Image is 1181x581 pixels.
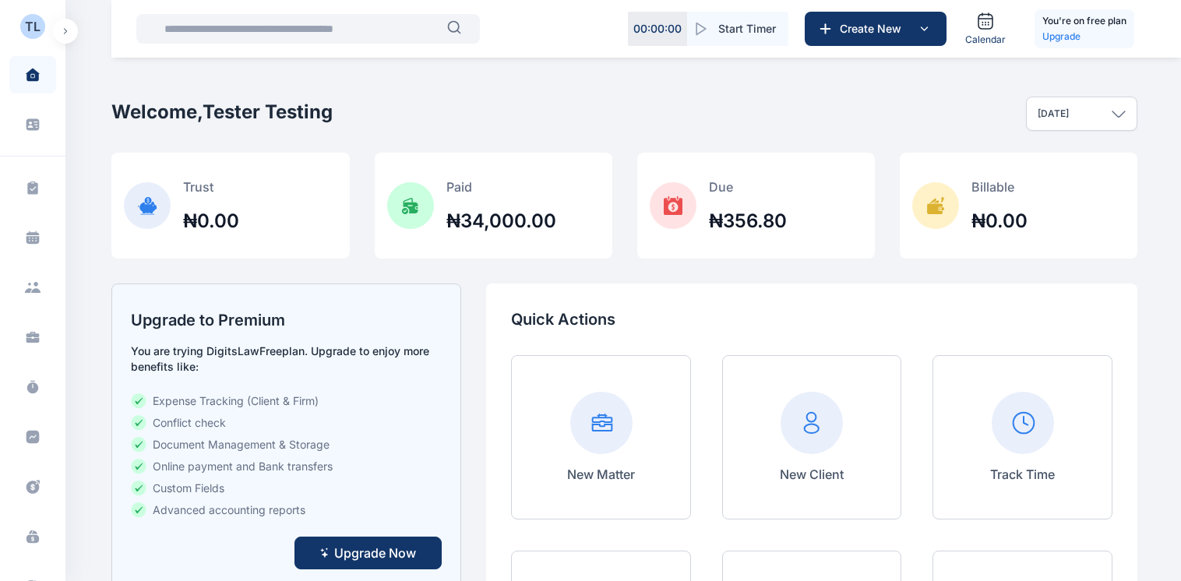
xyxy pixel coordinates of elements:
[334,544,416,562] span: Upgrade Now
[446,209,556,234] h2: ₦34,000.00
[633,21,682,37] p: 00 : 00 : 00
[20,19,45,44] button: TL
[965,33,1006,46] span: Calendar
[153,437,330,452] span: Document Management & Storage
[971,209,1028,234] h2: ₦0.00
[567,465,635,484] p: New Matter
[834,21,915,37] span: Create New
[959,5,1012,52] a: Calendar
[131,343,442,375] p: You are trying DigitsLaw Free plan. Upgrade to enjoy more benefits like:
[1042,13,1126,29] h5: You're on free plan
[709,178,787,196] p: Due
[131,309,442,331] h2: Upgrade to Premium
[111,100,333,125] h2: Welcome, Tester Testing
[780,465,844,484] p: New Client
[183,178,239,196] p: Trust
[1038,107,1069,120] p: [DATE]
[25,17,41,36] div: TL
[183,209,239,234] h2: ₦0.00
[446,178,556,196] p: Paid
[709,209,787,234] h2: ₦356.80
[153,459,333,474] span: Online payment and Bank transfers
[153,502,305,518] span: Advanced accounting reports
[153,393,319,409] span: Expense Tracking (Client & Firm)
[153,415,226,431] span: Conflict check
[718,21,776,37] span: Start Timer
[687,12,788,46] button: Start Timer
[805,12,947,46] button: Create New
[511,308,1112,330] p: Quick Actions
[1042,29,1126,44] a: Upgrade
[990,465,1055,484] p: Track Time
[294,537,442,569] button: Upgrade Now
[971,178,1028,196] p: Billable
[153,481,224,496] span: Custom Fields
